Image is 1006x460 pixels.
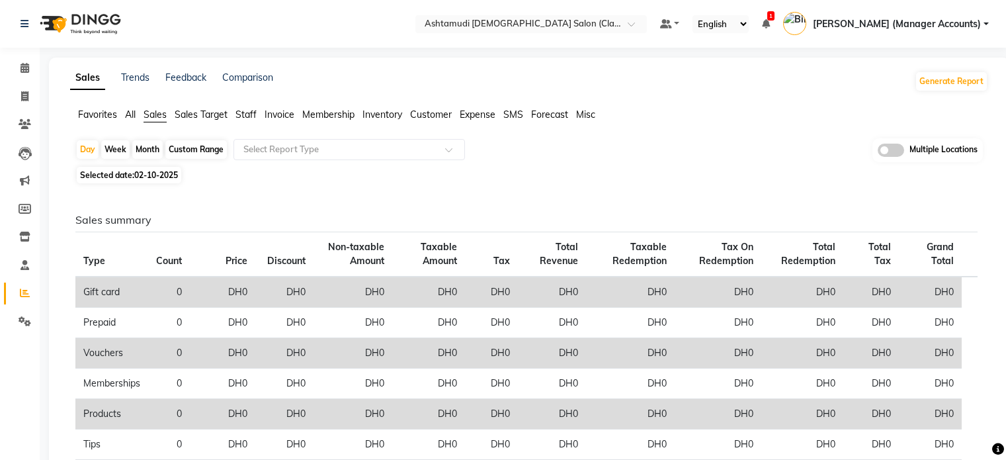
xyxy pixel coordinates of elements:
a: Feedback [165,71,206,83]
span: Selected date: [77,167,181,183]
td: DH0 [392,399,465,430]
td: DH0 [899,430,962,460]
td: DH0 [586,338,675,369]
td: DH0 [190,430,255,460]
span: Membership [302,109,355,120]
td: 0 [148,277,190,308]
td: DH0 [255,399,314,430]
td: DH0 [190,399,255,430]
td: 0 [148,430,190,460]
span: 1 [767,11,775,21]
div: Month [132,140,163,159]
td: DH0 [392,369,465,399]
td: DH0 [899,338,962,369]
span: Multiple Locations [909,144,978,157]
a: Trends [121,71,149,83]
td: DH0 [314,369,392,399]
td: DH0 [518,399,586,430]
td: DH0 [190,277,255,308]
td: DH0 [761,338,843,369]
span: All [125,109,136,120]
td: DH0 [899,369,962,399]
td: DH0 [586,430,675,460]
td: DH0 [843,399,898,430]
td: DH0 [518,277,586,308]
button: Generate Report [916,72,987,91]
td: DH0 [255,430,314,460]
span: Price [226,255,247,267]
td: DH0 [761,369,843,399]
td: DH0 [190,338,255,369]
td: DH0 [255,369,314,399]
td: DH0 [675,277,761,308]
span: Total Tax [868,241,891,267]
span: Discount [267,255,306,267]
td: DH0 [675,338,761,369]
span: 02-10-2025 [134,170,178,180]
td: DH0 [675,308,761,338]
span: Tax On Redemption [699,241,753,267]
td: 0 [148,399,190,430]
span: SMS [503,109,523,120]
span: [PERSON_NAME] (Manager Accounts) [813,17,981,31]
span: Count [156,255,182,267]
img: Bindu (Manager Accounts) [783,12,806,35]
td: Products [75,399,148,430]
td: DH0 [518,338,586,369]
td: DH0 [314,308,392,338]
td: 0 [148,308,190,338]
td: DH0 [255,277,314,308]
td: DH0 [518,430,586,460]
td: DH0 [255,308,314,338]
a: Comparison [222,71,273,83]
span: Misc [576,109,595,120]
td: DH0 [899,308,962,338]
img: logo [34,5,124,42]
td: Gift card [75,277,148,308]
span: Sales [144,109,167,120]
span: Expense [460,109,495,120]
span: Taxable Redemption [612,241,667,267]
td: DH0 [761,430,843,460]
td: DH0 [465,338,518,369]
td: DH0 [675,399,761,430]
td: DH0 [843,430,898,460]
td: DH0 [190,308,255,338]
div: Week [101,140,130,159]
td: DH0 [392,277,465,308]
div: Custom Range [165,140,227,159]
span: Total Revenue [540,241,578,267]
td: DH0 [675,430,761,460]
td: DH0 [465,399,518,430]
td: DH0 [392,338,465,369]
td: DH0 [392,430,465,460]
span: Grand Total [927,241,954,267]
td: DH0 [518,369,586,399]
a: Sales [70,66,105,90]
td: Vouchers [75,338,148,369]
td: DH0 [392,308,465,338]
td: DH0 [843,277,898,308]
td: DH0 [761,399,843,430]
td: DH0 [314,430,392,460]
td: Memberships [75,369,148,399]
td: DH0 [899,277,962,308]
span: Favorites [78,109,117,120]
td: DH0 [761,277,843,308]
td: DH0 [255,338,314,369]
td: DH0 [586,277,675,308]
td: DH0 [314,399,392,430]
div: Day [77,140,99,159]
td: DH0 [465,369,518,399]
td: DH0 [465,430,518,460]
td: DH0 [518,308,586,338]
td: DH0 [586,308,675,338]
td: DH0 [465,277,518,308]
span: Forecast [531,109,568,120]
td: Tips [75,430,148,460]
span: Customer [410,109,452,120]
td: DH0 [843,369,898,399]
span: Sales Target [175,109,228,120]
td: DH0 [899,399,962,430]
td: DH0 [314,277,392,308]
